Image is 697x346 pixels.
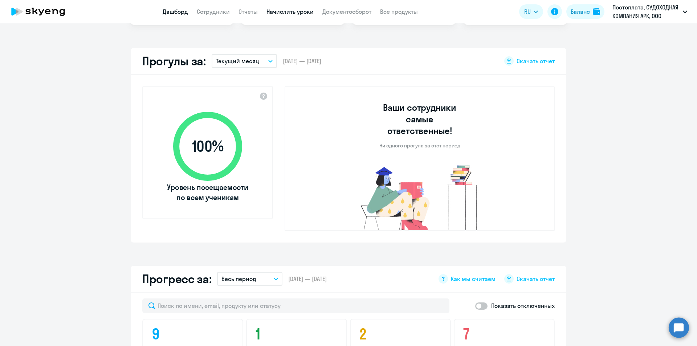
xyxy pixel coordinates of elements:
[612,3,680,20] p: Постоплата, СУДОХОДНАЯ КОМПАНИЯ АРК, ООО
[216,57,259,65] p: Текущий месяц
[288,275,327,283] span: [DATE] — [DATE]
[221,274,256,283] p: Весь период
[593,8,600,15] img: balance
[379,142,460,149] p: Ни одного прогула за этот период
[380,8,418,15] a: Все продукты
[217,272,282,286] button: Весь период
[609,3,691,20] button: Постоплата, СУДОХОДНАЯ КОМПАНИЯ АРК, ООО
[256,325,340,343] h4: 1
[163,8,188,15] a: Дашборд
[166,182,249,203] span: Уровень посещаемости по всем ученикам
[142,298,449,313] input: Поиск по имени, email, продукту или статусу
[239,8,258,15] a: Отчеты
[283,57,321,65] span: [DATE] — [DATE]
[517,57,555,65] span: Скачать отчет
[517,275,555,283] span: Скачать отчет
[212,54,277,68] button: Текущий месяц
[347,163,493,230] img: no-truants
[451,275,496,283] span: Как мы считаем
[519,4,543,19] button: RU
[491,301,555,310] p: Показать отключенных
[524,7,531,16] span: RU
[152,325,236,343] h4: 9
[571,7,590,16] div: Баланс
[142,272,211,286] h2: Прогресс за:
[142,54,206,68] h2: Прогулы за:
[373,102,466,137] h3: Ваши сотрудники самые ответственные!
[322,8,371,15] a: Документооборот
[197,8,230,15] a: Сотрудники
[359,325,444,343] h4: 2
[166,138,249,155] span: 100 %
[566,4,604,19] button: Балансbalance
[266,8,314,15] a: Начислить уроки
[463,325,547,343] h4: 7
